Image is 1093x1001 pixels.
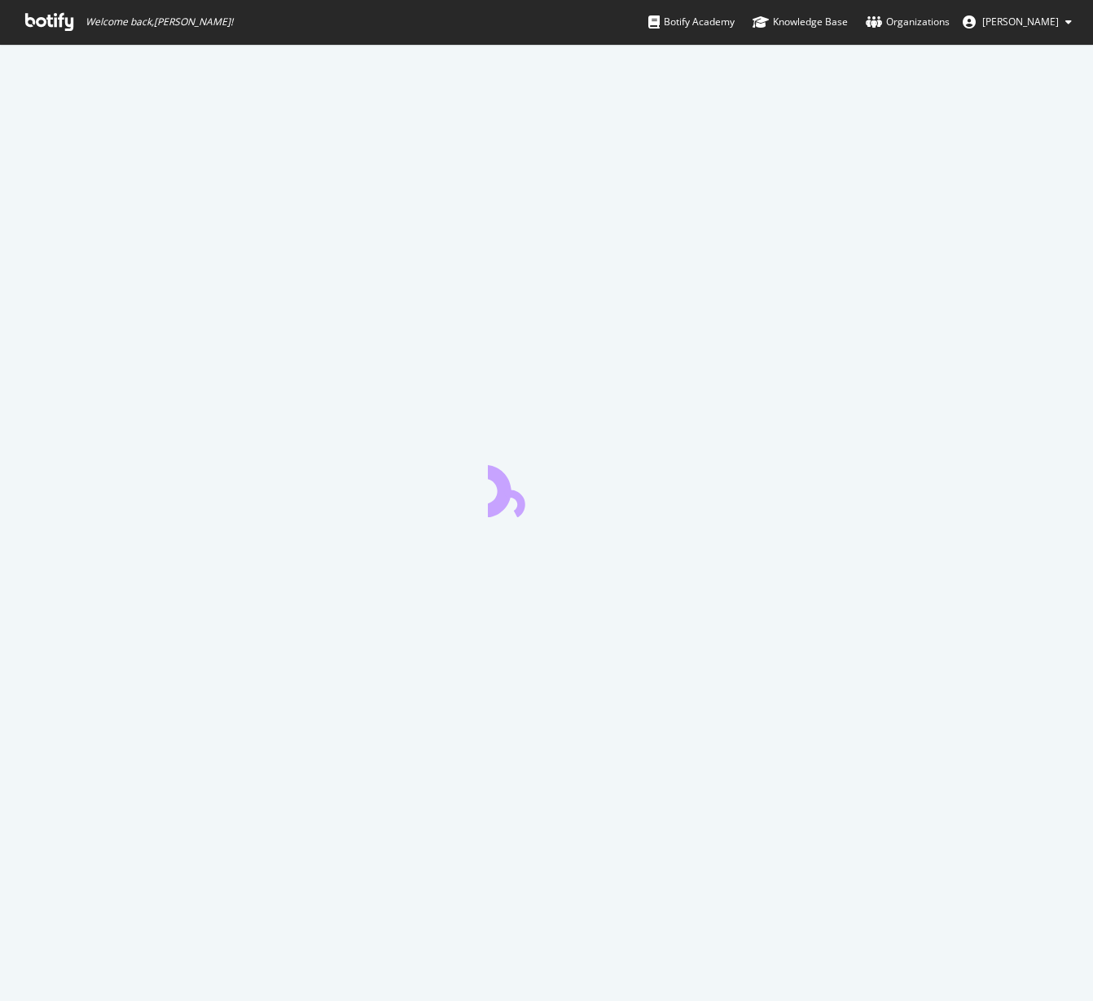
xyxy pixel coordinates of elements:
div: Organizations [866,14,950,30]
button: [PERSON_NAME] [950,9,1085,35]
div: Botify Academy [648,14,735,30]
span: Meredith Gummerson [982,15,1059,29]
span: Welcome back, [PERSON_NAME] ! [86,15,233,29]
div: Knowledge Base [753,14,848,30]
